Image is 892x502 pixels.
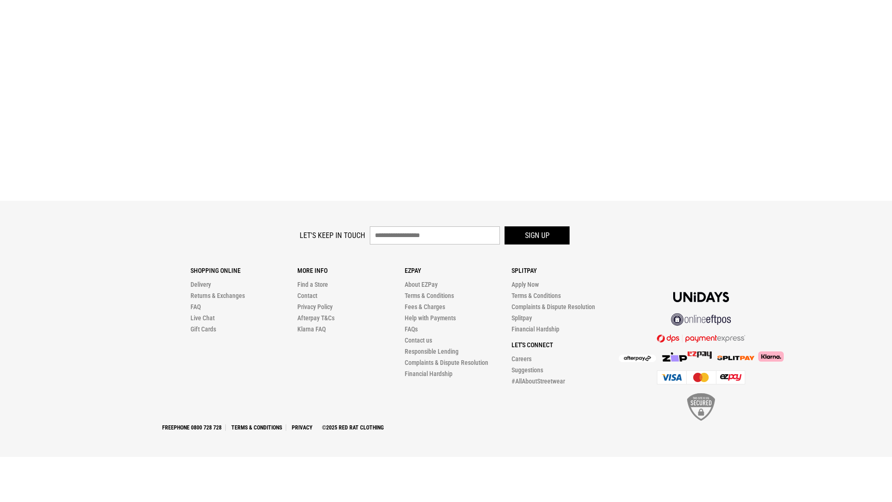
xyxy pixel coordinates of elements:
[190,292,245,299] a: Returns & Exchanges
[717,356,754,360] img: Splitpay
[405,281,438,288] a: About EZPay
[297,267,404,274] p: More Info
[512,267,618,274] p: Splitpay
[512,341,618,349] p: Let's Connect
[512,281,539,288] a: Apply Now
[673,292,729,302] img: Unidays
[190,325,216,333] a: Gift Cards
[512,355,531,363] a: Careers
[405,337,432,344] a: Contact us
[688,351,712,359] img: Splitpay
[662,352,688,362] img: Zip
[405,325,418,333] a: FAQs
[318,424,387,431] a: ©2025 Red Rat Clothing
[228,424,286,431] a: Terms & Conditions
[657,370,745,384] img: Cards
[754,351,784,362] img: Klarna
[512,366,543,374] a: Suggestions
[300,231,365,240] label: Let's keep in touch
[512,314,532,322] a: Splitpay
[190,281,211,288] a: Delivery
[158,424,226,431] a: Freephone 0800 728 728
[512,325,559,333] a: Financial Hardship
[190,314,215,322] a: Live Chat
[619,355,656,362] img: Afterpay
[405,303,445,310] a: Fees & Charges
[405,359,488,366] a: Complaints & Dispute Resolution
[405,267,512,274] p: Ezpay
[512,303,595,310] a: Complaints & Dispute Resolution
[190,267,297,274] p: Shopping Online
[405,314,456,322] a: Help with Payments
[288,424,316,431] a: Privacy
[405,292,454,299] a: Terms & Conditions
[405,370,453,377] a: Financial Hardship
[297,325,326,333] a: Klarna FAQ
[512,377,565,385] a: #AllAboutStreetwear
[297,303,333,310] a: Privacy Policy
[505,226,570,244] button: Sign up
[512,292,561,299] a: Terms & Conditions
[405,348,459,355] a: Responsible Lending
[297,281,328,288] a: Find a Store
[671,313,731,326] img: online eftpos
[297,314,334,322] a: Afterpay T&Cs
[687,393,715,421] img: SSL
[657,334,745,343] img: DPS
[297,292,317,299] a: Contact
[190,303,201,310] a: FAQ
